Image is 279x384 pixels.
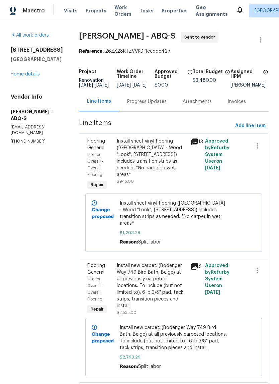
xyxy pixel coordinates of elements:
span: - [117,83,147,88]
span: Split labor [138,364,161,369]
span: $2,535.00 [117,311,136,315]
span: Reason: [120,364,138,369]
span: $3,480.00 [193,78,216,83]
span: $2,793.29 [120,354,228,361]
button: Add line item [232,120,268,132]
span: [DATE] [132,83,147,88]
span: Flooring General [87,263,105,275]
span: Geo Assignments [196,4,228,17]
span: [DATE] [95,83,109,88]
div: Attachments [183,98,212,105]
span: Tasks [139,8,154,13]
span: Install new carpet. (Bodenger Way 749 Bird Bath, Beige) at all previously carpeted locations. To ... [120,324,228,351]
h2: [STREET_ADDRESS] [11,47,63,53]
h5: Work Order Timeline [117,69,155,79]
span: Flooring General [87,139,105,150]
span: Add line item [235,122,266,130]
span: Maestro [23,7,45,14]
span: $1,203.29 [120,229,228,236]
span: The total cost of line items that have been proposed by Opendoor. This sum includes line items th... [225,69,230,78]
span: [DATE] [205,166,220,170]
div: 13 [190,138,201,146]
b: Change proposed [92,208,114,219]
span: [DATE] [79,83,93,88]
span: Interior Overall - Overall Flooring [87,153,103,177]
span: Sent to vendor [184,34,218,41]
span: Repair [88,306,106,313]
p: [PHONE_NUMBER] [11,139,63,144]
h5: Project [79,69,96,74]
span: Projects [86,7,106,14]
span: [DATE] [205,290,220,295]
span: Repair [88,181,106,188]
div: Invoices [228,98,246,105]
p: [EMAIL_ADDRESS][DOMAIN_NAME] [11,124,63,136]
span: Visits [64,7,78,14]
span: $0.00 [155,83,168,88]
span: $945.00 [117,179,134,183]
div: 8 [190,262,201,270]
span: Split labor [138,240,161,244]
h5: [PERSON_NAME] - ABQ-S [11,108,63,122]
h5: Total Budget [193,69,223,74]
span: The hpm assigned to this work order. [263,69,268,83]
b: Change proposed [92,332,114,343]
h5: Assigned HPM [230,69,261,79]
h5: Approved Budget [155,69,185,79]
h5: [GEOGRAPHIC_DATA] [11,56,63,63]
a: Home details [11,72,40,76]
a: All work orders [11,33,49,38]
span: - [79,83,109,88]
div: 26ZX28RTZVVKD-1ccddc427 [79,48,268,55]
span: Renovation [79,78,109,88]
div: [PERSON_NAME] [230,83,268,88]
b: Reference: [79,49,104,54]
span: The total cost of line items that have been approved by both Opendoor and the Trade Partner. This... [187,69,193,83]
span: [DATE] [117,83,131,88]
div: Line Items [87,98,111,105]
span: [PERSON_NAME] - ABQ-S [79,32,176,40]
div: Progress Updates [127,98,167,105]
span: Properties [162,7,188,14]
div: Install sheet vinyl flooring ([GEOGRAPHIC_DATA] - Wood "Look", [STREET_ADDRESS]) includes transit... [117,138,186,178]
h4: Vendor Info [11,94,63,100]
span: Approved by Refurby System User on [205,139,229,170]
span: Reason: [120,240,138,244]
span: Install sheet vinyl flooring ([GEOGRAPHIC_DATA] - Wood "Look", [STREET_ADDRESS]) includes transit... [120,200,228,227]
span: Line Items [79,120,232,132]
div: Install new carpet. (Bodenger Way 749 Bird Bath, Beige) at all previously carpeted locations. To ... [117,262,186,309]
span: Interior Overall - Overall Flooring [87,277,103,301]
span: Approved by Refurby System User on [205,263,229,295]
span: Work Orders [114,4,131,17]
